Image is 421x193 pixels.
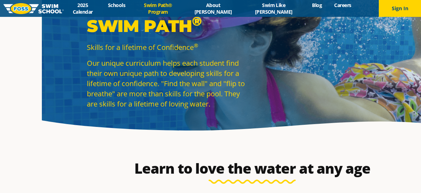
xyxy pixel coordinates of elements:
[194,42,198,49] sup: ®
[87,15,249,37] p: Swim Path
[64,2,102,15] a: 2025 Calendar
[185,2,242,15] a: About [PERSON_NAME]
[132,2,185,15] a: Swim Path® Program
[87,42,249,52] p: Skills for a lifetime of Confidence
[4,3,64,14] img: FOSS Swim School Logo
[192,13,202,29] sup: ®
[102,2,131,8] a: Schools
[242,2,306,15] a: Swim Like [PERSON_NAME]
[87,58,249,109] p: Our unique curriculum helps each student find their own unique path to developing skills for a li...
[306,2,328,8] a: Blog
[86,160,418,177] h2: Learn to love the water at any age
[328,2,357,8] a: Careers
